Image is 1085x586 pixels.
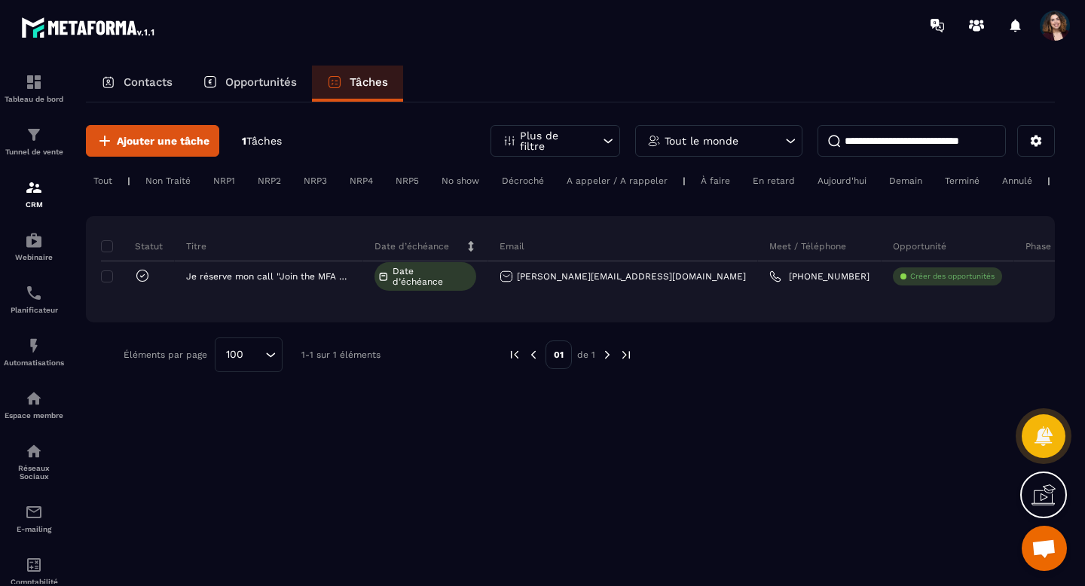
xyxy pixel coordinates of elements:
[693,172,738,190] div: À faire
[4,492,64,545] a: emailemailE-mailing
[25,231,43,249] img: automations
[342,172,381,190] div: NRP4
[500,240,524,252] p: Email
[4,114,64,167] a: formationformationTunnel de vente
[186,271,347,282] p: Je réserve mon call "Join the MFA Team"
[246,135,282,147] span: Tâches
[393,266,472,287] span: Date d’échéance
[221,346,249,363] span: 100
[4,253,64,261] p: Webinaire
[25,73,43,91] img: formation
[25,556,43,574] img: accountant
[86,125,219,157] button: Ajouter une tâche
[374,240,449,252] p: Date d’échéance
[388,172,426,190] div: NRP5
[937,172,987,190] div: Terminé
[188,66,312,102] a: Opportunités
[25,503,43,521] img: email
[508,348,521,362] img: prev
[1047,175,1050,186] p: |
[683,175,686,186] p: |
[250,172,289,190] div: NRP2
[25,442,43,460] img: social-network
[312,66,403,102] a: Tâches
[810,172,874,190] div: Aujourd'hui
[4,306,64,314] p: Planificateur
[25,337,43,355] img: automations
[301,349,381,360] p: 1-1 sur 1 éléments
[117,133,209,148] span: Ajouter une tâche
[527,348,540,362] img: prev
[1025,240,1051,252] p: Phase
[665,136,738,146] p: Tout le monde
[249,346,261,363] input: Search for option
[4,325,64,378] a: automationsautomationsAutomatisations
[1022,526,1067,571] a: Ouvrir le chat
[4,525,64,533] p: E-mailing
[4,359,64,367] p: Automatisations
[893,240,946,252] p: Opportunité
[242,134,282,148] p: 1
[4,148,64,156] p: Tunnel de vente
[769,240,846,252] p: Meet / Téléphone
[577,349,595,361] p: de 1
[4,464,64,481] p: Réseaux Sociaux
[910,271,995,282] p: Créer des opportunités
[21,14,157,41] img: logo
[86,172,120,190] div: Tout
[206,172,243,190] div: NRP1
[86,66,188,102] a: Contacts
[546,340,572,369] p: 01
[138,172,198,190] div: Non Traité
[4,431,64,492] a: social-networksocial-networkRéseaux Sociaux
[296,172,335,190] div: NRP3
[186,240,206,252] p: Titre
[601,348,614,362] img: next
[995,172,1040,190] div: Annulé
[25,389,43,407] img: automations
[4,200,64,209] p: CRM
[4,578,64,586] p: Comptabilité
[434,172,487,190] div: No show
[215,337,283,372] div: Search for option
[4,95,64,103] p: Tableau de bord
[25,284,43,302] img: scheduler
[25,126,43,144] img: formation
[25,179,43,197] img: formation
[225,75,297,89] p: Opportunités
[4,62,64,114] a: formationformationTableau de bord
[4,273,64,325] a: schedulerschedulerPlanificateur
[494,172,552,190] div: Décroché
[769,270,870,282] a: [PHONE_NUMBER]
[4,220,64,273] a: automationsautomationsWebinaire
[124,349,207,360] p: Éléments par page
[4,167,64,220] a: formationformationCRM
[520,130,586,151] p: Plus de filtre
[745,172,802,190] div: En retard
[124,75,173,89] p: Contacts
[882,172,930,190] div: Demain
[350,75,388,89] p: Tâches
[559,172,675,190] div: A appeler / A rappeler
[4,378,64,431] a: automationsautomationsEspace membre
[105,240,163,252] p: Statut
[4,411,64,420] p: Espace membre
[127,175,130,186] p: |
[619,348,633,362] img: next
